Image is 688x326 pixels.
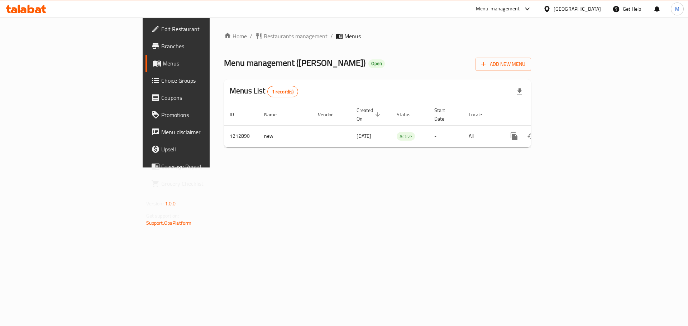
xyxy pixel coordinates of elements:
[165,199,176,208] span: 1.0.0
[397,132,415,141] span: Active
[230,110,243,119] span: ID
[368,60,385,67] span: Open
[145,20,258,38] a: Edit Restaurant
[429,125,463,147] td: -
[224,104,580,147] table: enhanced table
[161,93,252,102] span: Coupons
[476,5,520,13] div: Menu-management
[145,123,258,141] a: Menu disclaimer
[397,110,420,119] span: Status
[264,110,286,119] span: Name
[145,175,258,192] a: Grocery Checklist
[500,104,580,126] th: Actions
[267,86,298,97] div: Total records count
[318,110,342,119] span: Vendor
[145,158,258,175] a: Coverage Report
[146,199,164,208] span: Version:
[481,60,525,69] span: Add New Menu
[469,110,491,119] span: Locale
[161,145,252,154] span: Upsell
[255,32,328,40] a: Restaurants management
[463,125,500,147] td: All
[476,58,531,71] button: Add New Menu
[554,5,601,13] div: [GEOGRAPHIC_DATA]
[230,86,298,97] h2: Menus List
[357,106,382,123] span: Created On
[161,111,252,119] span: Promotions
[258,125,312,147] td: new
[224,55,365,71] span: Menu management ( [PERSON_NAME] )
[145,141,258,158] a: Upsell
[161,162,252,171] span: Coverage Report
[357,131,371,141] span: [DATE]
[161,179,252,188] span: Grocery Checklist
[675,5,679,13] span: M
[145,55,258,72] a: Menus
[434,106,454,123] span: Start Date
[511,83,528,100] div: Export file
[161,25,252,33] span: Edit Restaurant
[161,128,252,136] span: Menu disclaimer
[145,72,258,89] a: Choice Groups
[145,89,258,106] a: Coupons
[146,211,179,220] span: Get support on:
[368,59,385,68] div: Open
[523,128,540,145] button: Change Status
[330,32,333,40] li: /
[161,42,252,50] span: Branches
[344,32,361,40] span: Menus
[145,106,258,123] a: Promotions
[268,88,298,95] span: 1 record(s)
[397,132,415,141] div: Active
[224,32,531,40] nav: breadcrumb
[145,38,258,55] a: Branches
[161,76,252,85] span: Choice Groups
[506,128,523,145] button: more
[163,59,252,68] span: Menus
[264,32,328,40] span: Restaurants management
[146,218,192,228] a: Support.OpsPlatform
